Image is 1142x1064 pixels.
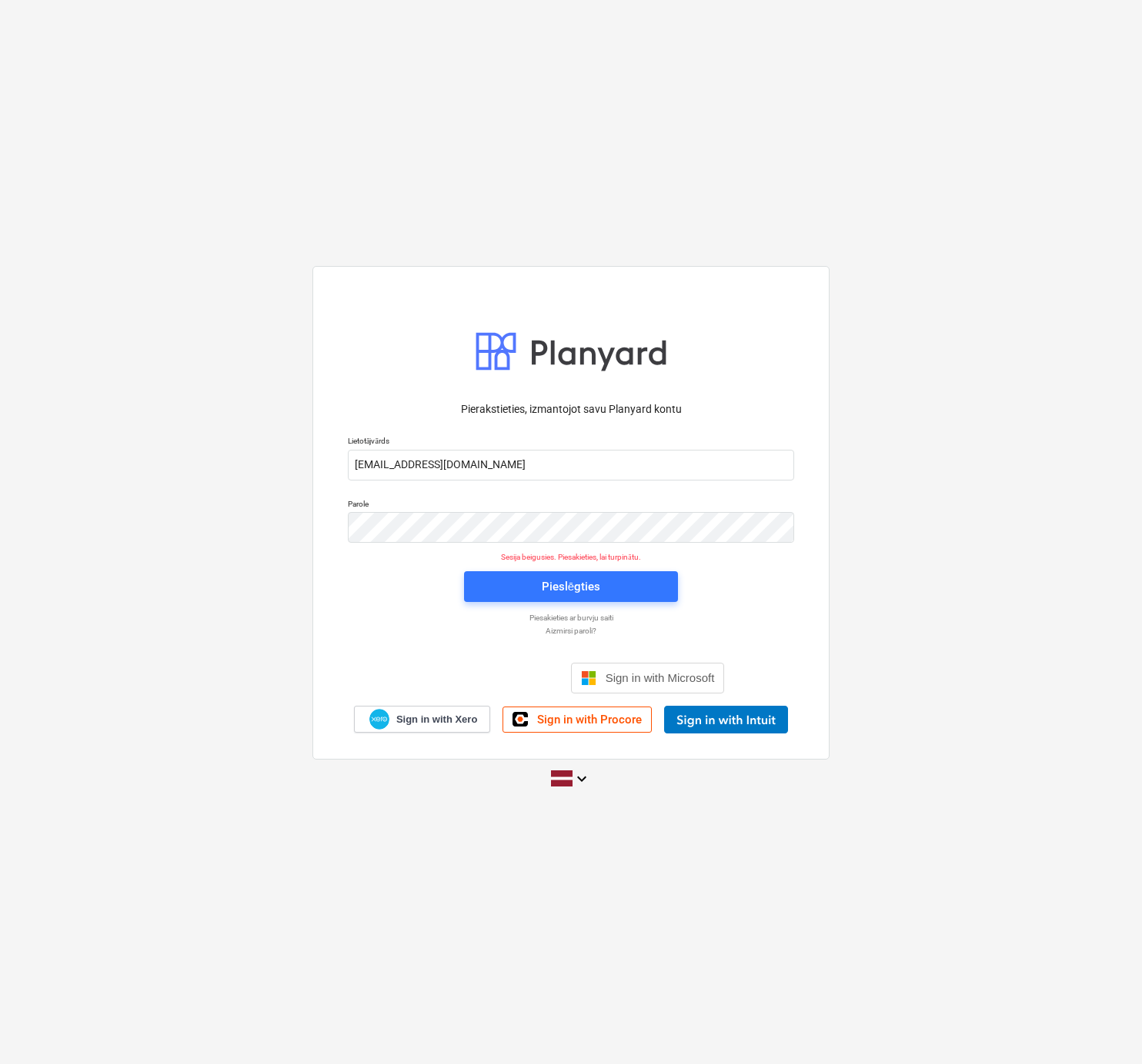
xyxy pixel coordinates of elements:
p: Pierakstieties, izmantojot savu Planyard kontu [348,401,794,417]
iframe: Sign in with Google Button [410,661,566,695]
span: Sign in with Procore [537,713,642,727]
a: Sign in with Xero [354,706,491,733]
p: Lietotājvārds [348,436,794,449]
a: Sign in with Procore [503,707,652,733]
img: Xero logo [369,709,389,730]
i: keyboard_arrow_down [573,770,591,788]
p: Parole [348,499,794,512]
button: Pieslēgties [464,571,678,602]
input: Lietotājvārds [348,450,794,480]
a: Aizmirsi paroli? [340,626,802,636]
p: Sesija beigusies. Piesakieties, lai turpinātu. [339,552,803,562]
img: Microsoft logo [581,670,596,686]
a: Piesakieties ar burvju saiti [340,613,802,623]
span: Sign in with Microsoft [606,671,715,684]
span: Sign in with Xero [396,713,477,727]
div: Pieslēgties [542,577,600,597]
